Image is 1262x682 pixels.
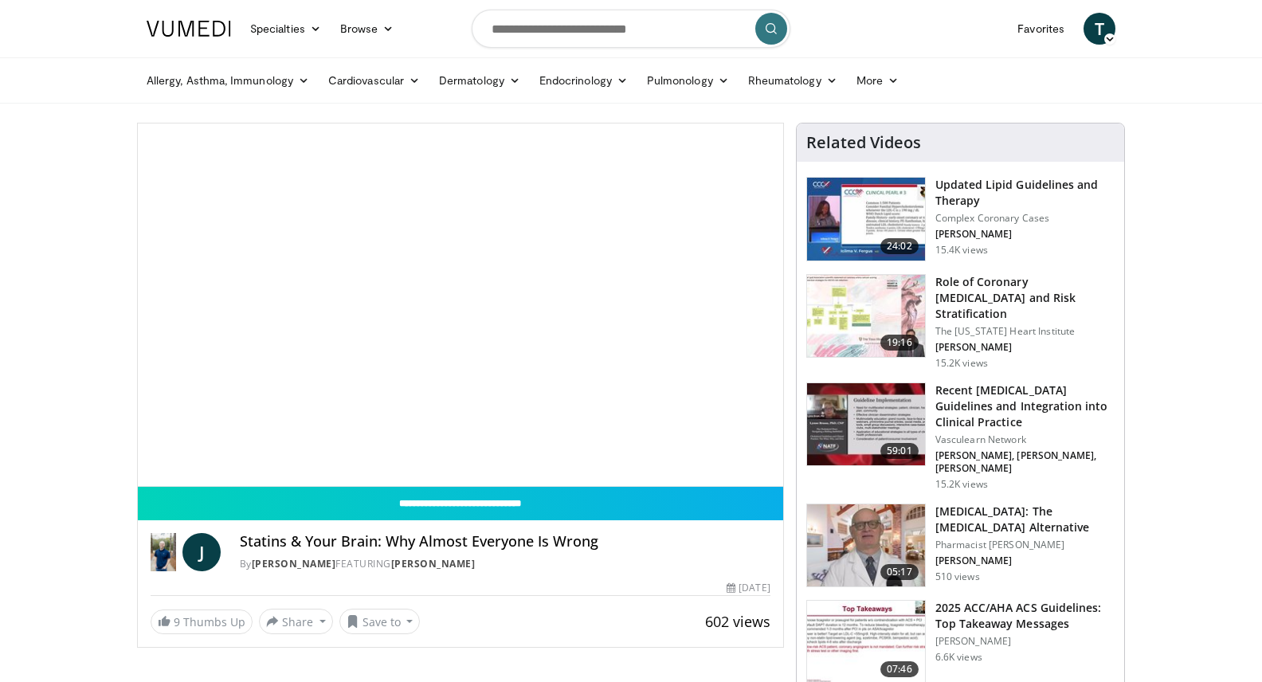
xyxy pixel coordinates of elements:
p: [PERSON_NAME], [PERSON_NAME], [PERSON_NAME] [935,449,1115,475]
a: 05:17 [MEDICAL_DATA]: The [MEDICAL_DATA] Alternative Pharmacist [PERSON_NAME] [PERSON_NAME] 510 v... [806,504,1115,588]
video-js: Video Player [138,123,783,487]
p: 6.6K views [935,651,982,664]
a: Dermatology [429,65,530,96]
div: [DATE] [727,581,770,595]
a: Rheumatology [739,65,847,96]
a: Allergy, Asthma, Immunology [137,65,319,96]
img: 77f671eb-9394-4acc-bc78-a9f077f94e00.150x105_q85_crop-smart_upscale.jpg [807,178,925,261]
img: VuMedi Logo [147,21,231,37]
p: [PERSON_NAME] [935,228,1115,241]
a: 24:02 Updated Lipid Guidelines and Therapy Complex Coronary Cases [PERSON_NAME] 15.4K views [806,177,1115,261]
p: The [US_STATE] Heart Institute [935,325,1115,338]
p: Vasculearn Network [935,433,1115,446]
p: 15.2K views [935,478,988,491]
a: [PERSON_NAME] [391,557,476,570]
span: 59:01 [880,443,919,459]
span: 24:02 [880,238,919,254]
p: 15.4K views [935,244,988,257]
h4: Related Videos [806,133,921,152]
p: [PERSON_NAME] [935,635,1115,648]
h4: Statins & Your Brain: Why Almost Everyone Is Wrong [240,533,770,551]
p: 510 views [935,570,980,583]
p: [PERSON_NAME] [935,341,1115,354]
span: 05:17 [880,564,919,580]
input: Search topics, interventions [472,10,790,48]
h3: Recent [MEDICAL_DATA] Guidelines and Integration into Clinical Practice [935,382,1115,430]
a: More [847,65,908,96]
a: 9 Thumbs Up [151,609,253,634]
span: 602 views [705,612,770,631]
button: Share [259,609,333,634]
p: Pharmacist [PERSON_NAME] [935,539,1115,551]
a: Specialties [241,13,331,45]
h3: Updated Lipid Guidelines and Therapy [935,177,1115,209]
a: Browse [331,13,404,45]
div: By FEATURING [240,557,770,571]
a: T [1084,13,1115,45]
a: 19:16 Role of Coronary [MEDICAL_DATA] and Risk Stratification The [US_STATE] Heart Institute [PER... [806,274,1115,370]
a: Cardiovascular [319,65,429,96]
h3: [MEDICAL_DATA]: The [MEDICAL_DATA] Alternative [935,504,1115,535]
img: 1efa8c99-7b8a-4ab5-a569-1c219ae7bd2c.150x105_q85_crop-smart_upscale.jpg [807,275,925,358]
p: 15.2K views [935,357,988,370]
img: 87825f19-cf4c-4b91-bba1-ce218758c6bb.150x105_q85_crop-smart_upscale.jpg [807,383,925,466]
a: [PERSON_NAME] [252,557,336,570]
a: Endocrinology [530,65,637,96]
h3: Role of Coronary [MEDICAL_DATA] and Risk Stratification [935,274,1115,322]
a: Pulmonology [637,65,739,96]
button: Save to [339,609,421,634]
img: ce9609b9-a9bf-4b08-84dd-8eeb8ab29fc6.150x105_q85_crop-smart_upscale.jpg [807,504,925,587]
span: 19:16 [880,335,919,351]
a: 59:01 Recent [MEDICAL_DATA] Guidelines and Integration into Clinical Practice Vasculearn Network ... [806,382,1115,491]
h3: 2025 ACC/AHA ACS Guidelines: Top Takeaway Messages [935,600,1115,632]
p: [PERSON_NAME] [935,555,1115,567]
span: 07:46 [880,661,919,677]
img: Dr. Jordan Rennicke [151,533,176,571]
span: 9 [174,614,180,629]
a: Favorites [1008,13,1074,45]
p: Complex Coronary Cases [935,212,1115,225]
a: J [182,533,221,571]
